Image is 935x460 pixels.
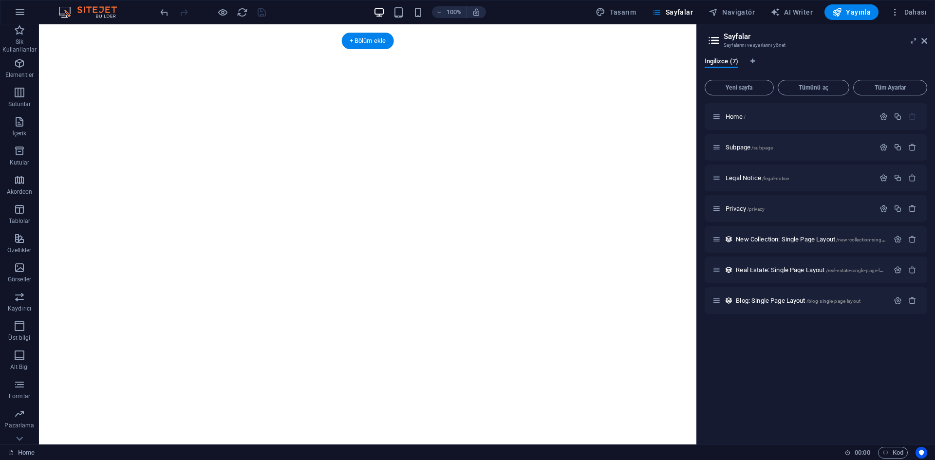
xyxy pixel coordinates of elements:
[705,57,927,76] div: Dil Sekmeleri
[5,71,34,79] p: Elementler
[751,145,773,150] span: /subpage
[592,4,640,20] div: Tasarım (Ctrl+Alt+Y)
[767,4,817,20] button: AI Writer
[744,114,746,120] span: /
[709,7,755,17] span: Navigatör
[733,297,889,304] div: Blog: Single Page Layout/blog-single-page-layout
[432,6,467,18] button: 100%
[725,296,733,305] div: Bu düzen, bu koleksiyonun tüm ögeleri (örn: bir blog paylaşımı) için şablon olarak kullanılır. Bi...
[747,206,765,212] span: /privacy
[705,80,774,95] button: Yeni sayfa
[8,100,31,108] p: Sütunlar
[596,7,636,17] span: Tasarım
[878,447,908,459] button: Kod
[882,447,903,459] span: Kod
[879,143,888,151] div: Ayarlar
[652,7,693,17] span: Sayfalar
[916,447,927,459] button: Usercentrics
[7,188,33,196] p: Akordeon
[8,447,35,459] a: Seçimi iptal etmek için tıkla. Sayfaları açmak için çift tıkla
[836,237,913,242] span: /new-collection-single-page-layout
[861,449,863,456] span: :
[4,422,34,429] p: Pazarlama
[908,143,916,151] div: Sil
[908,174,916,182] div: Sil
[894,296,902,305] div: Ayarlar
[705,55,738,69] span: İngilizce (7)
[826,268,892,273] span: /real-estate-single-page-layout
[237,7,248,18] i: Sayfayı yeniden yükleyin
[56,6,129,18] img: Editor Logo
[908,235,916,243] div: Sil
[879,174,888,182] div: Ayarlar
[9,217,31,225] p: Tablolar
[806,298,860,304] span: /blog-single-page-layout
[9,392,30,400] p: Formlar
[844,447,870,459] h6: Oturum süresi
[7,246,31,254] p: Özellikler
[8,276,31,283] p: Görseller
[723,113,875,120] div: Home/
[733,267,889,273] div: Real Estate: Single Page Layout/real-estate-single-page-layout
[648,4,697,20] button: Sayfalar
[447,6,462,18] h6: 100%
[858,85,923,91] span: Tüm Ayarlar
[10,363,29,371] p: Alt Bigi
[736,236,912,243] span: New Collection: Single Page Layout
[236,6,248,18] button: reload
[886,4,931,20] button: Dahası
[908,204,916,213] div: Sil
[158,6,170,18] button: undo
[12,129,26,137] p: İçerik
[853,80,927,95] button: Tüm Ayarlar
[894,235,902,243] div: Ayarlar
[724,41,908,50] h3: Sayfalarını ve ayarlarını yönet
[705,4,759,20] button: Navigatör
[894,174,902,182] div: Çoğalt
[733,236,889,242] div: New Collection: Single Page Layout/new-collection-single-page-layout
[908,112,916,121] div: Başlangıç sayfası silinemez
[894,112,902,121] div: Çoğalt
[342,33,394,49] div: + Bölüm ekle
[894,266,902,274] div: Ayarlar
[726,144,773,151] span: Subpage
[709,85,769,91] span: Yeni sayfa
[726,174,789,182] span: Legal Notice
[8,334,30,342] p: Üst bilgi
[723,144,875,150] div: Subpage/subpage
[726,205,765,212] span: Privacy
[894,204,902,213] div: Çoğalt
[824,4,879,20] button: Yayınla
[726,113,746,120] span: Sayfayı açmak için tıkla
[10,159,30,166] p: Kutular
[725,235,733,243] div: Bu düzen, bu koleksiyonun tüm ögeleri (örn: bir blog paylaşımı) için şablon olarak kullanılır. Bi...
[159,7,170,18] i: Geri al: Elementleri taşı (Ctrl+Z)
[592,4,640,20] button: Tasarım
[894,143,902,151] div: Çoğalt
[879,204,888,213] div: Ayarlar
[762,176,789,181] span: /legal-notice
[770,7,813,17] span: AI Writer
[724,32,927,41] h2: Sayfalar
[855,447,870,459] span: 00 00
[723,175,875,181] div: Legal Notice/legal-notice
[725,266,733,274] div: Bu düzen, bu koleksiyonun tüm ögeleri (örn: bir blog paylaşımı) için şablon olarak kullanılır. Bi...
[723,205,875,212] div: Privacy/privacy
[736,297,860,304] span: Sayfayı açmak için tıkla
[879,112,888,121] div: Ayarlar
[908,296,916,305] div: Sil
[8,305,31,313] p: Kaydırıcı
[778,80,850,95] button: Tümünü aç
[736,266,892,274] span: Sayfayı açmak için tıkla
[782,85,845,91] span: Tümünü aç
[908,266,916,274] div: Sil
[832,7,871,17] span: Yayınla
[890,7,927,17] span: Dahası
